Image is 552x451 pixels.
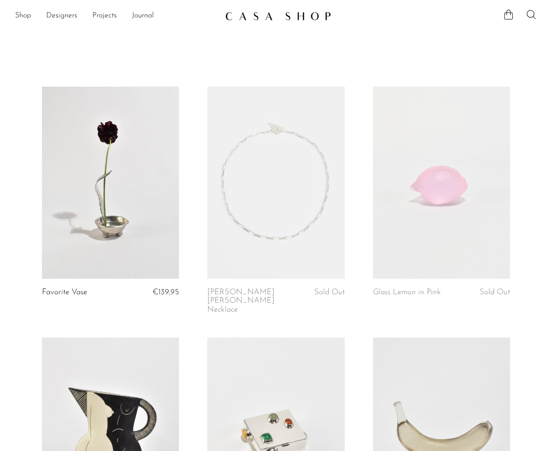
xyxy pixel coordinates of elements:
[314,288,345,296] span: Sold Out
[153,288,179,296] span: €139,95
[15,8,218,24] ul: NEW HEADER MENU
[46,10,77,22] a: Designers
[15,10,31,22] a: Shop
[373,288,441,297] a: Glass Lemon in Pink
[132,10,154,22] a: Journal
[15,8,218,24] nav: Desktop navigation
[479,288,510,296] span: Sold Out
[42,288,87,297] a: Favorite Vase
[207,288,298,314] a: [PERSON_NAME] [PERSON_NAME] Necklace
[92,10,117,22] a: Projects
